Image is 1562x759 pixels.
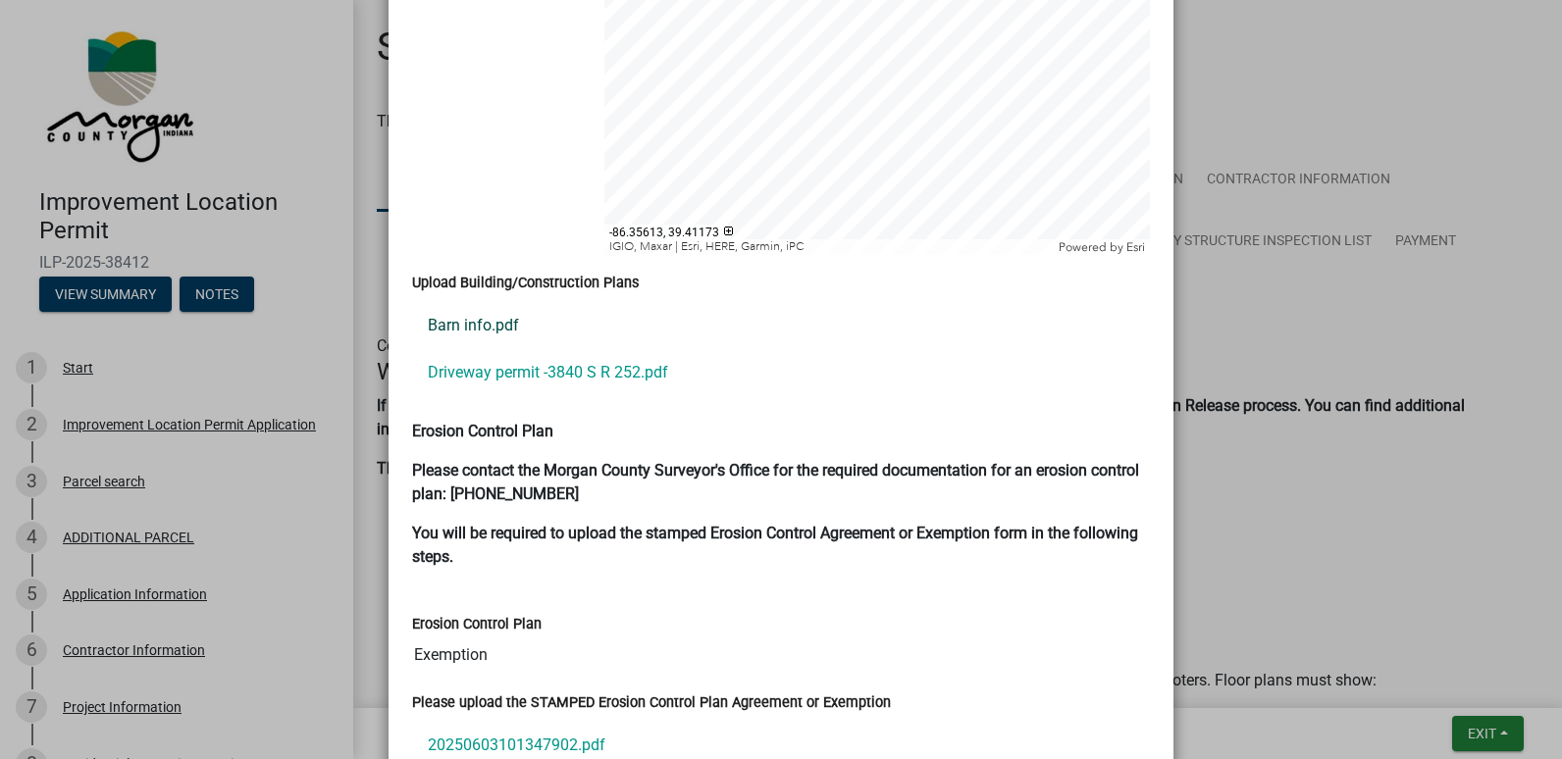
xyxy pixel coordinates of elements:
strong: Please contact the Morgan County Surveyor's Office for the required documentation for an erosion ... [412,461,1139,503]
label: Upload Building/Construction Plans [412,277,639,290]
label: Please upload the STAMPED Erosion Control Plan Agreement or Exemption [412,696,891,710]
strong: You will be required to upload the stamped Erosion Control Agreement or Exemption form in the fol... [412,524,1138,566]
a: Esri [1126,240,1145,254]
div: IGIO, Maxar | Esri, HERE, Garmin, iPC [604,239,1055,255]
a: Driveway permit -3840 S R 252.pdf [412,349,1150,396]
label: Erosion Control Plan [412,618,542,632]
div: Powered by [1054,239,1150,255]
strong: Erosion Control Plan [412,422,553,440]
a: Barn info.pdf [412,302,1150,349]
